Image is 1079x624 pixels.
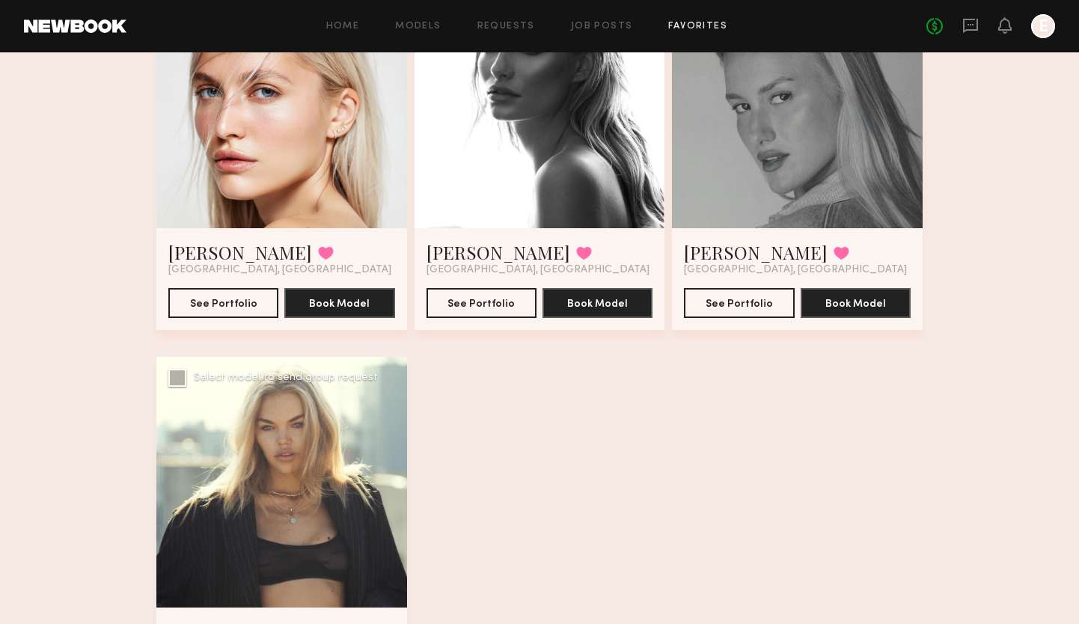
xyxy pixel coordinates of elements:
[801,288,911,318] button: Book Model
[542,296,652,309] a: Book Model
[168,264,391,276] span: [GEOGRAPHIC_DATA], [GEOGRAPHIC_DATA]
[477,22,535,31] a: Requests
[427,240,570,264] a: [PERSON_NAME]
[284,288,394,318] button: Book Model
[1031,14,1055,38] a: E
[542,288,652,318] button: Book Model
[168,288,278,318] button: See Portfolio
[684,240,828,264] a: [PERSON_NAME]
[684,264,907,276] span: [GEOGRAPHIC_DATA], [GEOGRAPHIC_DATA]
[684,288,794,318] button: See Portfolio
[801,296,911,309] a: Book Model
[326,22,360,31] a: Home
[427,264,649,276] span: [GEOGRAPHIC_DATA], [GEOGRAPHIC_DATA]
[284,296,394,309] a: Book Model
[395,22,441,31] a: Models
[427,288,537,318] button: See Portfolio
[571,22,633,31] a: Job Posts
[194,373,378,383] div: Select model to send group request
[168,240,312,264] a: [PERSON_NAME]
[668,22,727,31] a: Favorites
